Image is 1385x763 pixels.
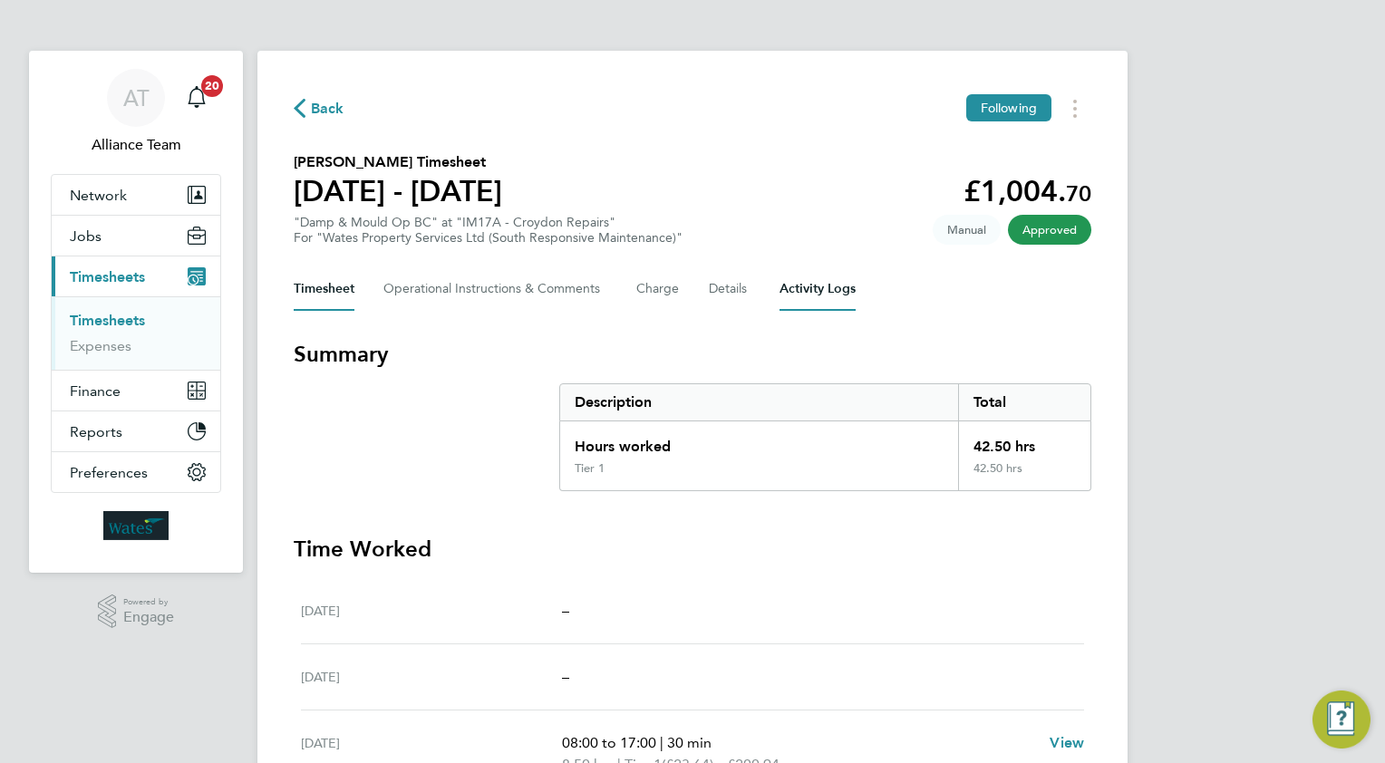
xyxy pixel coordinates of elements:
button: Preferences [52,452,220,492]
span: Jobs [70,227,102,245]
button: Timesheets [52,256,220,296]
span: View [1050,734,1084,751]
button: Jobs [52,216,220,256]
span: 08:00 to 17:00 [562,734,656,751]
h1: [DATE] - [DATE] [294,173,502,209]
button: Finance [52,371,220,410]
h3: Time Worked [294,535,1091,564]
app-decimal: £1,004. [964,174,1091,208]
span: 70 [1066,180,1091,207]
span: – [562,668,569,685]
button: Network [52,175,220,215]
span: Alliance Team [51,134,221,156]
a: ATAlliance Team [51,69,221,156]
span: Preferences [70,464,148,481]
img: wates-logo-retina.png [103,511,169,540]
div: Tier 1 [575,461,605,476]
button: Timesheets Menu [1059,94,1091,122]
span: Network [70,187,127,204]
span: This timesheet was manually created. [933,215,1001,245]
a: Expenses [70,337,131,354]
div: Total [958,384,1090,420]
button: Activity Logs [780,267,856,311]
nav: Main navigation [29,51,243,573]
button: Following [966,94,1051,121]
span: | [660,734,663,751]
a: Timesheets [70,312,145,329]
button: Back [294,97,344,120]
button: Reports [52,411,220,451]
div: "Damp & Mould Op BC" at "IM17A - Croydon Repairs" [294,215,683,246]
button: Charge [636,267,680,311]
span: Reports [70,423,122,440]
span: Finance [70,382,121,400]
span: 20 [201,75,223,97]
span: This timesheet has been approved. [1008,215,1091,245]
button: Details [709,267,751,311]
a: Go to home page [51,511,221,540]
button: Engage Resource Center [1312,691,1370,749]
div: Summary [559,383,1091,491]
span: 30 min [667,734,712,751]
button: Operational Instructions & Comments [383,267,607,311]
span: Engage [123,610,174,625]
h2: [PERSON_NAME] Timesheet [294,151,502,173]
h3: Summary [294,340,1091,369]
span: Back [311,98,344,120]
button: Timesheet [294,267,354,311]
a: Powered byEngage [98,594,175,629]
div: For "Wates Property Services Ltd (South Responsive Maintenance)" [294,230,683,246]
div: [DATE] [301,666,562,688]
a: View [1050,732,1084,754]
div: 42.50 hrs [958,421,1090,461]
div: Timesheets [52,296,220,370]
span: – [562,602,569,619]
span: AT [123,86,150,110]
div: Description [560,384,958,420]
a: 20 [179,69,215,127]
span: Timesheets [70,268,145,285]
div: 42.50 hrs [958,461,1090,490]
div: Hours worked [560,421,958,461]
div: [DATE] [301,600,562,622]
span: Following [981,100,1037,116]
span: Powered by [123,594,174,610]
